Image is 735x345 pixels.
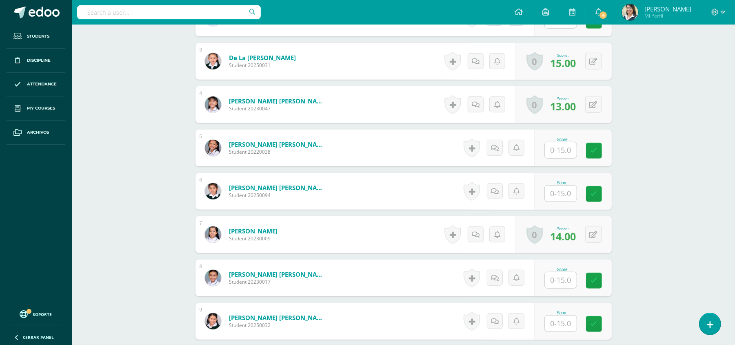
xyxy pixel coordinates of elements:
input: Search a user… [77,5,261,19]
input: 0-15.0 [545,272,577,288]
span: My courses [27,105,55,112]
a: Soporte [10,308,62,319]
span: Archivos [27,129,49,136]
div: Score [544,137,580,142]
img: ad403c0f30ac47afe1d044b521141bb0.png [205,96,221,113]
div: Score [544,311,580,315]
span: Discipline [27,57,51,64]
a: Students [7,25,65,49]
a: Archivos [7,121,65,145]
span: Soporte [33,311,52,317]
div: Score [544,267,580,272]
span: Attendance [27,81,57,87]
span: Students [27,33,49,40]
span: Student 20230047 [229,105,327,112]
a: 0 [526,52,543,71]
input: 0-15.0 [545,142,577,158]
div: Score: [551,96,576,101]
a: 0 [526,95,543,114]
input: 0-15.0 [545,316,577,332]
a: de la [PERSON_NAME] [229,54,296,62]
div: Score: [551,52,576,58]
a: [PERSON_NAME] [PERSON_NAME] [229,314,327,322]
span: Student 20250031 [229,62,296,69]
span: 13.00 [551,99,576,113]
span: Student 20250032 [229,322,327,329]
a: [PERSON_NAME] [PERSON_NAME] [229,140,327,148]
div: Score: [551,226,576,231]
a: My courses [7,96,65,121]
img: 763356a9156824489ba47d9dd699f799.png [205,270,221,286]
img: 8e64028bb32585f951486b3468fd3682.png [205,140,221,156]
a: [PERSON_NAME] [229,227,278,235]
img: a6e2a0b16737eb339231699527fe5daa.png [205,313,221,329]
span: 14.00 [551,229,576,243]
a: Attendance [7,73,65,97]
a: [PERSON_NAME] [PERSON_NAME] [229,270,327,278]
a: 0 [526,225,543,244]
img: f29d642e1477d7a437920de65e1c9fcf.png [205,226,221,243]
input: 0-15.0 [545,186,577,202]
span: Mi Perfil [644,12,691,19]
div: Score [544,181,580,185]
a: [PERSON_NAME] [PERSON_NAME] [229,184,327,192]
a: [PERSON_NAME] [PERSON_NAME] [229,97,327,105]
span: Student 20230009 [229,235,278,242]
img: 404b5c15c138f3bb96076bfbe0b84fd5.png [622,4,638,20]
span: 4 [599,11,608,20]
a: Discipline [7,49,65,73]
span: Cerrar panel [23,334,54,340]
span: Student 20220038 [229,148,327,155]
span: [PERSON_NAME] [644,5,691,13]
span: 15.00 [551,56,576,70]
img: 761b98cece1883fe8210e89de2d86c8d.png [205,183,221,199]
span: Student 20250094 [229,192,327,199]
span: Student 20230017 [229,278,327,285]
img: 0c40c22e30922611e189165679c445b7.png [205,53,221,69]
